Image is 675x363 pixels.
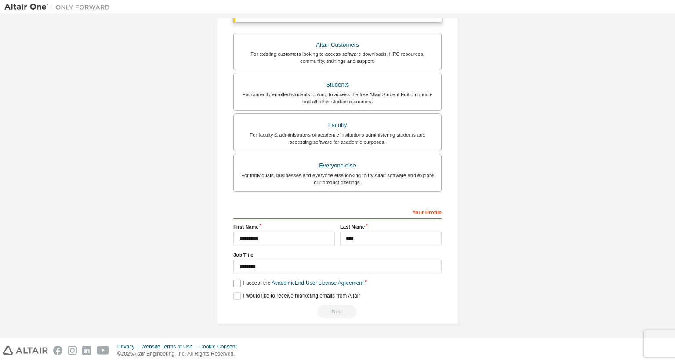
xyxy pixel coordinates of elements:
[239,160,436,172] div: Everyone else
[239,39,436,51] div: Altair Customers
[239,91,436,105] div: For currently enrolled students looking to access the free Altair Student Edition bundle and all ...
[233,205,442,219] div: Your Profile
[53,346,62,355] img: facebook.svg
[272,280,363,286] a: Academic End-User License Agreement
[199,343,242,350] div: Cookie Consent
[233,251,442,258] label: Job Title
[4,3,114,11] img: Altair One
[117,350,242,358] p: © 2025 Altair Engineering, Inc. All Rights Reserved.
[239,131,436,145] div: For faculty & administrators of academic institutions administering students and accessing softwa...
[3,346,48,355] img: altair_logo.svg
[82,346,91,355] img: linkedin.svg
[340,223,442,230] label: Last Name
[141,343,199,350] div: Website Terms of Use
[239,79,436,91] div: Students
[233,292,360,300] label: I would like to receive marketing emails from Altair
[239,119,436,131] div: Faculty
[97,346,109,355] img: youtube.svg
[117,343,141,350] div: Privacy
[233,223,335,230] label: First Name
[233,305,442,318] div: Read and acccept EULA to continue
[239,51,436,65] div: For existing customers looking to access software downloads, HPC resources, community, trainings ...
[68,346,77,355] img: instagram.svg
[239,172,436,186] div: For individuals, businesses and everyone else looking to try Altair software and explore our prod...
[233,280,363,287] label: I accept the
